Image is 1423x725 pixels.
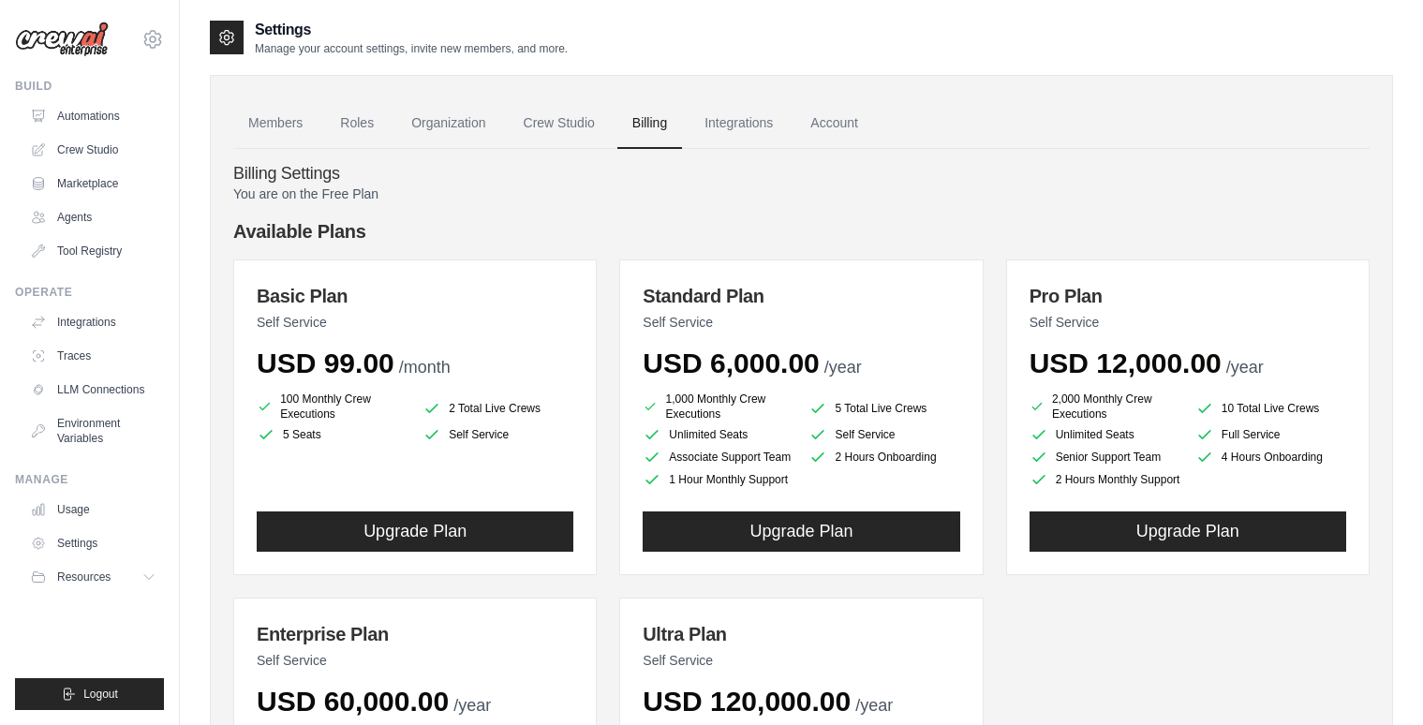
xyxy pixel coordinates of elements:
[1030,313,1346,332] p: Self Service
[83,687,118,702] span: Logout
[855,696,893,715] span: /year
[643,348,819,378] span: USD 6,000.00
[795,98,873,149] a: Account
[1226,358,1264,377] span: /year
[1195,448,1346,466] li: 4 Hours Onboarding
[22,307,164,337] a: Integrations
[643,313,959,332] p: Self Service
[233,164,1370,185] h4: Billing Settings
[257,313,573,332] p: Self Service
[255,41,568,56] p: Manage your account settings, invite new members, and more.
[396,98,500,149] a: Organization
[257,686,449,717] span: USD 60,000.00
[257,392,408,422] li: 100 Monthly Crew Executions
[57,570,111,584] span: Resources
[22,341,164,371] a: Traces
[257,621,573,647] h3: Enterprise Plan
[643,283,959,309] h3: Standard Plan
[643,448,793,466] li: Associate Support Team
[15,79,164,94] div: Build
[22,101,164,131] a: Automations
[22,495,164,525] a: Usage
[1195,395,1346,422] li: 10 Total Live Crews
[1195,425,1346,444] li: Full Service
[1030,348,1222,378] span: USD 12,000.00
[422,395,573,422] li: 2 Total Live Crews
[15,22,109,57] img: Logo
[15,678,164,710] button: Logout
[1030,470,1180,489] li: 2 Hours Monthly Support
[824,358,862,377] span: /year
[617,98,682,149] a: Billing
[257,348,394,378] span: USD 99.00
[643,511,959,552] button: Upgrade Plan
[808,395,959,422] li: 5 Total Live Crews
[257,425,408,444] li: 5 Seats
[1030,425,1180,444] li: Unlimited Seats
[689,98,788,149] a: Integrations
[257,511,573,552] button: Upgrade Plan
[22,135,164,165] a: Crew Studio
[325,98,389,149] a: Roles
[509,98,610,149] a: Crew Studio
[422,425,573,444] li: Self Service
[22,408,164,453] a: Environment Variables
[233,98,318,149] a: Members
[22,528,164,558] a: Settings
[453,696,491,715] span: /year
[15,285,164,300] div: Operate
[233,218,1370,244] h4: Available Plans
[255,19,568,41] h2: Settings
[808,448,959,466] li: 2 Hours Onboarding
[22,236,164,266] a: Tool Registry
[22,202,164,232] a: Agents
[643,651,959,670] p: Self Service
[22,169,164,199] a: Marketplace
[643,392,793,422] li: 1,000 Monthly Crew Executions
[1030,511,1346,552] button: Upgrade Plan
[1030,392,1180,422] li: 2,000 Monthly Crew Executions
[643,621,959,647] h3: Ultra Plan
[643,425,793,444] li: Unlimited Seats
[22,375,164,405] a: LLM Connections
[22,562,164,592] button: Resources
[399,358,451,377] span: /month
[257,651,573,670] p: Self Service
[1030,283,1346,309] h3: Pro Plan
[1030,448,1180,466] li: Senior Support Team
[257,283,573,309] h3: Basic Plan
[233,185,1370,203] p: You are on the Free Plan
[15,472,164,487] div: Manage
[808,425,959,444] li: Self Service
[643,686,851,717] span: USD 120,000.00
[643,470,793,489] li: 1 Hour Monthly Support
